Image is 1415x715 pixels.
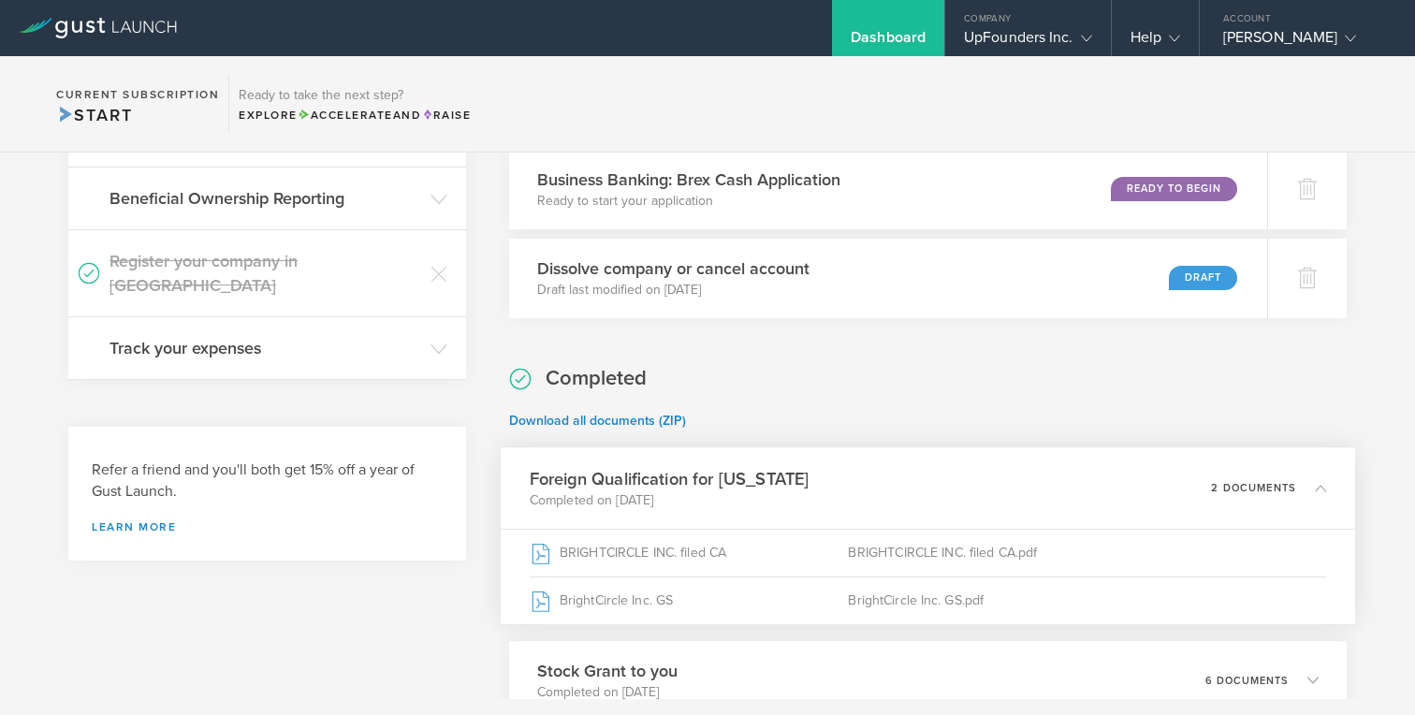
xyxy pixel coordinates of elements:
h3: Beneficial Ownership Reporting [109,186,421,211]
div: BRIGHTCIRCLE INC. filed CA.pdf [848,529,1326,576]
span: Start [56,105,132,125]
div: UpFounders Inc. [964,28,1092,56]
div: Dissolve company or cancel accountDraft last modified on [DATE]Draft [509,239,1267,318]
iframe: Chat Widget [1321,625,1415,715]
div: BRIGHTCIRCLE INC. filed CA [529,529,848,576]
div: Explore [239,107,471,124]
h3: Register your company in [GEOGRAPHIC_DATA] [109,249,421,298]
p: Draft last modified on [DATE] [537,281,810,299]
div: Draft [1169,266,1237,290]
div: Dashboard [851,28,926,56]
div: Business Banking: Brex Cash ApplicationReady to start your applicationReady to Begin [509,150,1267,229]
a: Learn more [92,521,443,533]
a: Download all documents (ZIP) [509,413,686,429]
h2: Completed [546,365,647,392]
div: Help [1131,28,1180,56]
h3: Track your expenses [109,336,421,360]
p: 6 documents [1205,676,1289,686]
span: and [298,109,422,122]
h3: Ready to take the next step? [239,89,471,102]
div: Ready to take the next step?ExploreAccelerateandRaise [228,75,480,133]
h3: Stock Grant to you [537,659,678,683]
div: [PERSON_NAME] [1223,28,1382,56]
p: Completed on [DATE] [537,683,678,702]
h3: Foreign Qualification for [US_STATE] [529,466,809,491]
h3: Refer a friend and you'll both get 15% off a year of Gust Launch. [92,460,443,503]
h3: Business Banking: Brex Cash Application [537,168,840,192]
div: Ready to Begin [1111,177,1237,201]
p: Completed on [DATE] [529,490,809,509]
h2: Current Subscription [56,89,219,100]
span: Accelerate [298,109,393,122]
div: BrightCircle Inc. GS.pdf [848,576,1326,623]
span: Raise [421,109,471,122]
p: Ready to start your application [537,192,840,211]
p: 2 documents [1211,482,1296,492]
h3: Dissolve company or cancel account [537,256,810,281]
div: BrightCircle Inc. GS [529,576,848,623]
